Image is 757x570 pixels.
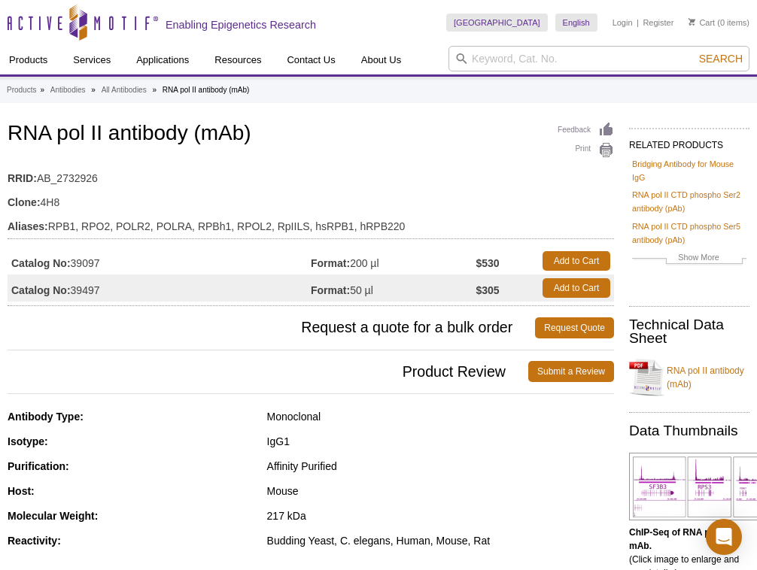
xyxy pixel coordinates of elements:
[8,274,311,302] td: 39497
[629,355,749,400] a: RNA pol II antibody (mAb)
[163,86,250,94] li: RNA pol II antibody (mAb)
[311,283,350,297] strong: Format:
[8,171,37,185] strong: RRID:
[689,17,715,28] a: Cart
[613,17,633,28] a: Login
[629,424,749,438] h2: Data Thumbnails
[267,410,614,423] div: Monoclonal
[267,435,614,448] div: IgG1
[267,509,614,523] div: 217 kDa
[50,83,86,97] a: Antibodies
[8,247,311,274] td: 39097
[152,86,157,94] li: »
[8,411,84,423] strong: Antibody Type:
[689,14,749,32] li: (0 items)
[267,459,614,473] div: Affinity Purified
[476,283,499,297] strong: $305
[8,196,41,209] strong: Clone:
[278,46,344,74] a: Contact Us
[8,317,535,338] span: Request a quote for a bulk order
[643,17,673,28] a: Register
[632,250,746,268] a: Show More
[528,361,614,382] a: Submit a Review
[8,220,48,233] strong: Aliases:
[8,186,614,211] td: 4H8
[267,484,614,498] div: Mouse
[476,256,499,270] strong: $530
[102,83,147,97] a: All Antibodies
[629,128,749,155] h2: RELATED PRODUCTS
[535,317,614,338] a: Request Quote
[699,53,743,65] span: Search
[8,122,614,147] h1: RNA pol II antibody (mAb)
[706,519,742,555] div: Open Intercom Messenger
[91,86,96,94] li: »
[695,52,747,65] button: Search
[311,247,476,274] td: 200 µl
[352,46,410,74] a: About Us
[11,256,71,270] strong: Catalog No:
[8,162,614,186] td: AB_2732926
[558,122,614,138] a: Feedback
[689,18,695,26] img: Your Cart
[448,46,749,71] input: Keyword, Cat. No.
[40,86,44,94] li: »
[8,460,69,472] strong: Purification:
[8,535,61,547] strong: Reactivity:
[205,46,270,74] a: Resources
[8,361,528,382] span: Product Review
[637,14,639,32] li: |
[558,142,614,159] a: Print
[64,46,120,74] a: Services
[7,83,36,97] a: Products
[127,46,198,74] a: Applications
[446,14,548,32] a: [GEOGRAPHIC_DATA]
[632,188,746,215] a: RNA pol II CTD phospho Ser2 antibody (pAb)
[629,527,725,551] b: ChIP-Seq of RNA pol II mAb.
[311,274,476,302] td: 50 µl
[11,283,71,297] strong: Catalog No:
[632,157,746,184] a: Bridging Antibody for Mouse IgG
[8,485,35,497] strong: Host:
[8,510,98,522] strong: Molecular Weight:
[311,256,350,270] strong: Format:
[8,435,48,447] strong: Isotype:
[8,211,614,235] td: RPB1, RPO2, POLR2, POLRA, RPBh1, RPOL2, RpIILS, hsRPB1, hRPB220
[543,278,610,298] a: Add to Cart
[543,251,610,271] a: Add to Cart
[267,534,614,547] div: Budding Yeast, C. elegans, Human, Mouse, Rat
[632,220,746,247] a: RNA pol II CTD phospho Ser5 antibody (pAb)
[555,14,597,32] a: English
[629,318,749,345] h2: Technical Data Sheet
[166,18,316,32] h2: Enabling Epigenetics Research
